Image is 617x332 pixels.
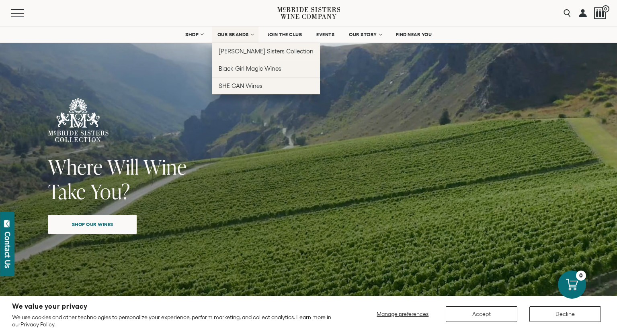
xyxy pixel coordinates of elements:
div: 0 [576,271,586,281]
a: Black Girl Magic Wines [212,60,320,77]
p: We use cookies and other technologies to personalize your experience, perform marketing, and coll... [12,314,342,328]
a: JOIN THE CLUB [262,26,307,43]
div: Contact Us [4,232,12,268]
a: FIND NEAR YOU [391,26,437,43]
button: Accept [446,306,517,322]
span: SHOP [185,32,199,37]
span: Black Girl Magic Wines [219,65,281,72]
span: [PERSON_NAME] Sisters Collection [219,48,314,55]
h2: We value your privacy [12,303,342,310]
span: You? [90,177,130,205]
span: SHE CAN Wines [219,82,262,89]
button: Manage preferences [372,306,434,322]
span: OUR STORY [349,32,377,37]
span: FIND NEAR YOU [396,32,432,37]
a: SHOP [180,26,208,43]
span: Take [48,177,86,205]
span: JOIN THE CLUB [268,32,302,37]
span: Wine [143,153,187,181]
span: Manage preferences [377,311,428,317]
button: Mobile Menu Trigger [11,9,40,17]
span: OUR BRANDS [217,32,249,37]
a: SHE CAN Wines [212,77,320,94]
button: Decline [529,306,601,322]
a: [PERSON_NAME] Sisters Collection [212,43,320,60]
a: OUR STORY [344,26,387,43]
span: 0 [602,5,609,12]
a: OUR BRANDS [212,26,258,43]
span: Will [107,153,139,181]
span: EVENTS [316,32,334,37]
a: Privacy Policy. [20,321,55,328]
span: Shop our wines [58,216,127,232]
a: EVENTS [311,26,340,43]
span: Where [48,153,103,181]
a: Shop our wines [48,215,137,234]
